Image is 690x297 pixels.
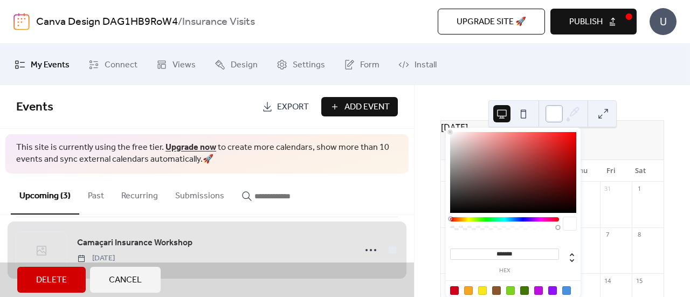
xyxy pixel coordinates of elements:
[450,268,559,274] label: hex
[603,231,611,239] div: 7
[567,160,596,182] div: Thu
[13,13,30,30] img: logo
[635,231,643,239] div: 8
[457,16,526,29] span: Upgrade site 🚀
[277,101,309,114] span: Export
[450,286,459,295] div: #D0021B
[336,48,388,81] a: Form
[569,16,603,29] span: Publish
[415,57,437,73] span: Install
[293,57,325,73] span: Settings
[36,274,67,287] span: Delete
[562,286,571,295] div: #4A90E2
[172,57,196,73] span: Views
[635,277,643,285] div: 15
[36,12,178,32] a: Canva Design DAG1HB9RoW4
[182,12,255,32] b: Insurance Visits
[603,185,611,193] div: 31
[626,160,655,182] div: Sat
[90,267,161,293] button: Cancel
[635,185,643,193] div: 1
[105,57,137,73] span: Connect
[206,48,266,81] a: Design
[650,8,677,35] div: U
[6,48,78,81] a: My Events
[441,121,664,134] div: [DATE]
[268,48,333,81] a: Settings
[548,286,557,295] div: #9013FE
[534,286,543,295] div: #BD10E0
[113,174,167,213] button: Recurring
[167,174,233,213] button: Submissions
[178,12,182,32] b: /
[444,277,452,285] div: 9
[254,97,317,116] a: Export
[11,174,79,215] button: Upcoming (3)
[596,160,625,182] div: Fri
[444,231,452,239] div: 2
[165,139,216,156] a: Upgrade now
[344,101,390,114] span: Add Event
[31,57,70,73] span: My Events
[80,48,146,81] a: Connect
[231,57,258,73] span: Design
[506,286,515,295] div: #7ED321
[360,57,379,73] span: Form
[492,286,501,295] div: #8B572A
[321,97,398,116] button: Add Event
[520,286,529,295] div: #417505
[390,48,445,81] a: Install
[109,274,142,287] span: Cancel
[550,9,637,34] button: Publish
[438,9,545,34] button: Upgrade site 🚀
[603,277,611,285] div: 14
[464,286,473,295] div: #F5A623
[79,174,113,213] button: Past
[444,185,452,193] div: 26
[478,286,487,295] div: #F8E71C
[16,142,398,166] span: This site is currently using the free tier. to create more calendars, show more than 10 events an...
[17,267,86,293] button: Delete
[148,48,204,81] a: Views
[16,95,53,119] span: Events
